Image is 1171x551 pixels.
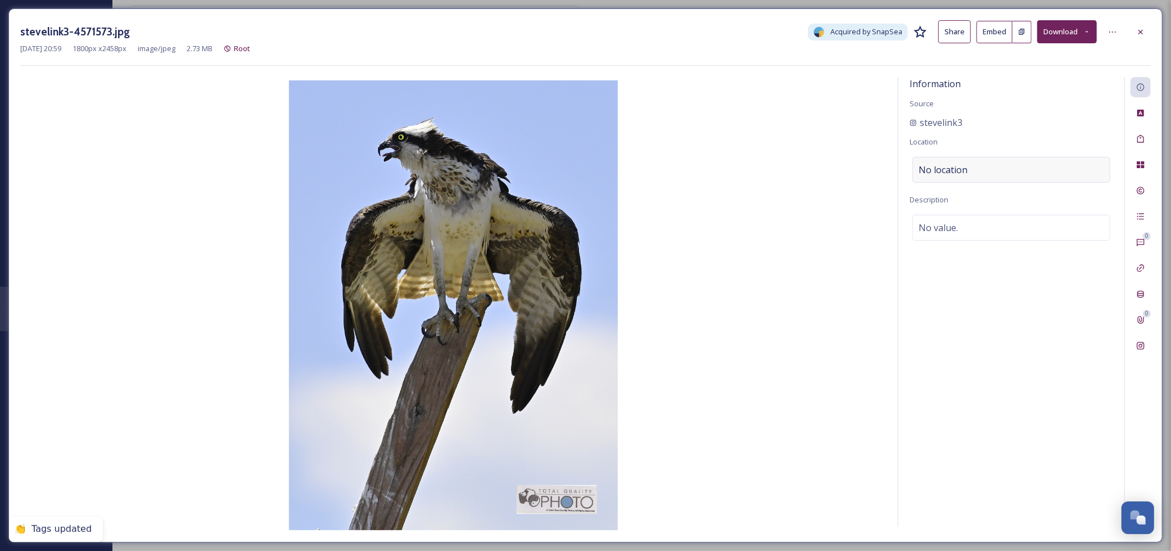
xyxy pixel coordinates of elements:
[976,21,1012,43] button: Embed
[1037,20,1097,43] button: Download
[1143,310,1151,318] div: 0
[187,43,213,54] span: 2.73 MB
[1143,232,1151,240] div: 0
[73,43,126,54] span: 1800 px x 2458 px
[910,116,962,129] a: stevelink3
[20,80,887,530] img: Osprey%20with%20Tongue%20Out%20Right%20V_4264rw.jpg
[138,43,175,54] span: image/jpeg
[20,43,61,54] span: [DATE] 20:59
[20,24,130,40] h3: stevelink3-4571573.jpg
[910,98,934,109] span: Source
[234,43,250,53] span: Root
[910,78,961,90] span: Information
[938,20,971,43] button: Share
[830,26,902,37] span: Acquired by SnapSea
[15,523,26,535] div: 👏
[919,163,967,177] span: No location
[1122,502,1154,534] button: Open Chat
[31,523,92,535] div: Tags updated
[919,221,958,234] span: No value.
[910,195,948,205] span: Description
[920,116,962,129] span: stevelink3
[813,26,825,38] img: snapsea-logo.png
[910,137,938,147] span: Location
